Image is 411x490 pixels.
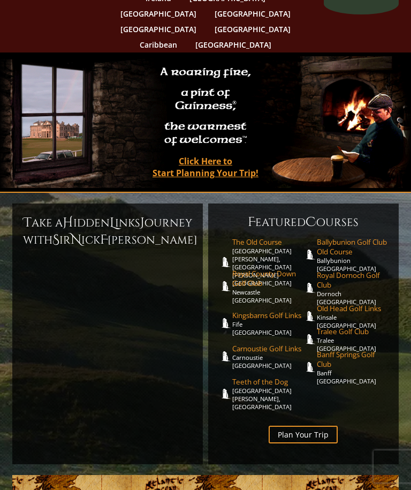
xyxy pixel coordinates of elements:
a: Caribbean [134,37,182,52]
a: Click Here toStart Planning Your Trip! [142,152,269,183]
span: F [100,231,108,248]
span: N [71,231,81,248]
span: S [52,231,59,248]
span: T [24,214,32,231]
a: Old Head Golf LinksKinsale [GEOGRAPHIC_DATA] [317,304,388,329]
h6: eatured ourses [219,214,388,231]
span: Kingsbarns Golf Links [232,311,303,320]
span: C [306,214,316,231]
a: Kingsbarns Golf LinksFife [GEOGRAPHIC_DATA] [232,311,303,336]
span: Tralee Golf Club [317,327,388,336]
span: Royal County Down Golf Club [232,269,303,288]
a: The Old Course[GEOGRAPHIC_DATA][PERSON_NAME], [GEOGRAPHIC_DATA][PERSON_NAME] [GEOGRAPHIC_DATA] [232,237,303,287]
span: Ballybunion Golf Club Old Course [317,237,388,257]
a: [GEOGRAPHIC_DATA] [115,6,202,21]
a: [GEOGRAPHIC_DATA] [209,6,296,21]
a: [GEOGRAPHIC_DATA] [190,37,277,52]
h2: A roaring fire, a pint of Guinness , the warmest of welcomes™. [155,62,256,152]
span: Royal Dornoch Golf Club [317,270,388,290]
span: Teeth of the Dog [232,377,303,387]
span: Banff Springs Golf Club [317,350,388,369]
a: [GEOGRAPHIC_DATA] [209,21,296,37]
h6: ake a idden inks ourney with ir ick [PERSON_NAME] [23,214,192,248]
a: Royal Dornoch Golf ClubDornoch [GEOGRAPHIC_DATA] [317,270,388,306]
a: Tralee Golf ClubTralee [GEOGRAPHIC_DATA] [317,327,388,352]
span: Old Head Golf Links [317,304,388,313]
a: Banff Springs Golf ClubBanff [GEOGRAPHIC_DATA] [317,350,388,385]
span: Carnoustie Golf Links [232,344,303,353]
span: F [248,214,255,231]
span: J [140,214,144,231]
a: Plan Your Trip [269,426,338,443]
span: L [110,214,115,231]
a: Teeth of the Dog[GEOGRAPHIC_DATA][PERSON_NAME], [GEOGRAPHIC_DATA] [232,377,303,411]
a: Carnoustie Golf LinksCarnoustie [GEOGRAPHIC_DATA] [232,344,303,370]
a: Royal County Down Golf ClubNewcastle [GEOGRAPHIC_DATA] [232,269,303,304]
a: Ballybunion Golf Club Old CourseBallybunion [GEOGRAPHIC_DATA] [317,237,388,273]
span: The Old Course [232,237,303,247]
a: [GEOGRAPHIC_DATA] [115,21,202,37]
span: H [63,214,73,231]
